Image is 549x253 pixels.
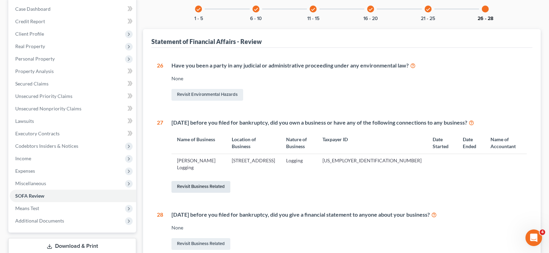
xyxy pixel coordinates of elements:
[10,78,136,90] a: Secured Claims
[196,7,201,12] i: check
[194,16,203,21] button: 1 - 5
[10,90,136,102] a: Unsecured Priority Claims
[15,118,34,124] span: Lawsuits
[171,89,243,101] a: Revisit Environmental Hazards
[151,37,262,46] div: Statement of Financial Affairs - Review
[363,16,378,21] button: 16 - 20
[171,132,226,154] th: Name of Business
[254,7,258,12] i: check
[10,65,136,78] a: Property Analysis
[478,16,493,21] button: 26 - 28
[15,31,44,37] span: Client Profile
[525,229,542,246] iframe: Intercom live chat
[427,132,457,154] th: Date Started
[15,180,46,186] span: Miscellaneous
[10,102,136,115] a: Unsecured Nonpriority Claims
[10,115,136,127] a: Lawsuits
[421,16,435,21] button: 21 - 25
[317,132,427,154] th: Taxpayer ID
[15,18,45,24] span: Credit Report
[171,119,527,127] div: [DATE] before you filed for bankruptcy, did you own a business or have any of the following conne...
[317,154,427,174] td: [US_EMPLOYER_IDENTIFICATION_NUMBER]
[368,7,373,12] i: check
[10,127,136,140] a: Executory Contracts
[171,62,527,70] div: Have you been a party in any judicial or administrative proceeding under any environmental law?
[15,106,81,111] span: Unsecured Nonpriority Claims
[157,211,163,251] div: 28
[15,6,51,12] span: Case Dashboard
[15,193,44,199] span: SOFA Review
[171,211,527,219] div: [DATE] before you filed for bankruptcy, did you give a financial statement to anyone about your b...
[540,229,545,235] span: 4
[10,190,136,202] a: SOFA Review
[15,93,72,99] span: Unsecured Priority Claims
[157,62,163,102] div: 26
[10,15,136,28] a: Credit Report
[171,224,527,231] div: None
[226,154,281,174] td: [STREET_ADDRESS]
[281,132,317,154] th: Nature of Business
[15,143,78,149] span: Codebtors Insiders & Notices
[15,68,54,74] span: Property Analysis
[15,56,55,62] span: Personal Property
[15,218,64,224] span: Additional Documents
[171,154,226,174] td: [PERSON_NAME] Logging
[250,16,262,21] button: 6 - 10
[171,238,230,250] a: Revisit Business Related
[15,130,60,136] span: Executory Contracts
[15,43,45,49] span: Real Property
[10,3,136,15] a: Case Dashboard
[485,132,527,154] th: Name of Accountant
[226,132,281,154] th: Location of Business
[15,81,48,87] span: Secured Claims
[171,181,230,193] a: Revisit Business Related
[311,7,316,12] i: check
[457,132,485,154] th: Date Ended
[15,155,31,161] span: Income
[157,119,163,194] div: 27
[171,75,527,82] div: None
[15,168,35,174] span: Expenses
[15,205,39,211] span: Means Test
[426,7,431,12] i: check
[307,16,319,21] button: 11 - 15
[281,154,317,174] td: Logging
